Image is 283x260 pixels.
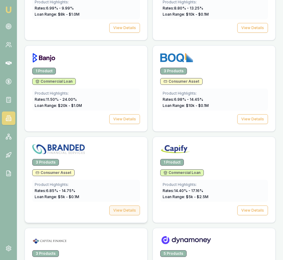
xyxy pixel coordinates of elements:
span: Loan Range: $ 10 k - $ 0.1 M [163,103,209,108]
span: Loan Range: $ 5 k - $ 2.5 M [163,194,208,199]
span: Rates: 6.98 % - 14.45 % [163,97,203,102]
a: Capify logo1 ProductCommercial LoanProduct Highlights:Rates:14.40% - 17.16%Loan Range: $5k - $2.5... [153,137,276,223]
button: View Details [109,114,140,124]
span: Rates: 6.99 % - 9.99 % [35,6,74,10]
div: Product Highlights: [35,182,138,187]
div: Product Highlights: [35,91,138,96]
img: Dynamoney logo [160,236,212,245]
span: Loan Range: $ 5 k - $ 0.1 M [35,194,79,199]
span: Consumer Asset [164,79,199,84]
span: Loan Range: $ 8 k - $ 1.0 M [35,12,79,17]
span: Rates: 14.40 % - 17.16 % [163,188,203,193]
span: Commercial Loan [164,170,200,175]
span: Rates: 11.50 % - 24.00 % [35,97,77,102]
div: Product Highlights: [163,91,266,96]
button: View Details [237,205,268,215]
img: Banjo logo [32,53,56,63]
button: View Details [109,23,140,33]
button: View Details [237,114,268,124]
span: Rates: 6.85 % - 14.75 % [35,188,75,193]
a: Banjo logo1 ProductCommercial LoanProduct Highlights:Rates:11.50% - 24.00%Loan Range: $20k - $1.0... [25,45,148,132]
div: 5 Products [160,250,187,257]
img: Capital Finance logo [32,236,67,245]
span: Consumer Asset [36,170,71,175]
span: Loan Range: $ 10 k - $ 0.1 M [163,12,209,17]
img: Capify logo [160,144,191,154]
div: 3 Products [160,68,187,74]
img: BOQ Finance logo [160,53,193,63]
img: emu-icon-u.png [5,6,12,13]
span: Rates: 8.80 % - 13.25 % [163,6,203,10]
button: View Details [237,23,268,33]
div: 1 Product [32,68,56,74]
span: Loan Range: $ 20 k - $ 1.0 M [35,103,82,108]
img: Branded Financial Services logo [32,144,85,154]
div: 3 Products [32,159,59,166]
div: 3 Products [32,250,59,257]
div: Product Highlights: [163,182,266,187]
a: Branded Financial Services logo3 ProductsConsumer AssetProduct Highlights:Rates:6.85% - 14.75%Loa... [25,137,148,223]
button: View Details [109,205,140,215]
span: Commercial Loan [36,79,72,84]
div: 1 Product [160,159,184,166]
a: BOQ Finance logo3 ProductsConsumer AssetProduct Highlights:Rates:6.98% - 14.45%Loan Range: $10k -... [153,45,276,132]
